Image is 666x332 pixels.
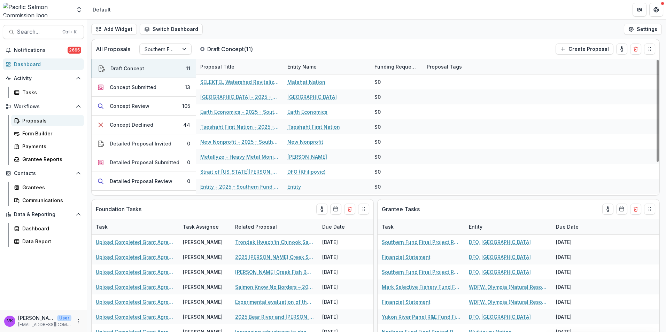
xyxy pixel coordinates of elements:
div: Related Proposal [231,219,318,234]
div: Proposals [22,117,78,124]
a: Tseshaht First Nation - 2025 - Southern Fund Concept Application Form 2026 [200,123,279,131]
span: Search... [17,29,58,35]
div: 0 [187,159,190,166]
div: 0 [187,177,190,185]
button: Concept Submitted13 [92,78,196,97]
a: Trondek Hwech’in Chinook Salmon Monitoring and Restoration Investigations (Formally Klondike Rive... [235,238,314,246]
div: Due Date [552,219,604,234]
a: Experimental evaluation of the potential impacts of set nets on the quality of the Mission estima... [235,298,314,306]
a: Financial Statement [382,298,431,306]
div: Data Report [22,238,78,245]
div: Funding Requested [370,59,423,74]
a: Upload Completed Grant Agreements [96,268,175,276]
div: 44 [183,121,190,128]
div: 0 [187,140,190,147]
div: Proposal Title [196,63,239,70]
a: Entity [287,183,301,190]
div: Concept Submitted [110,84,156,91]
div: [DATE] [552,264,604,279]
button: Detailed Proposal Review0 [92,172,196,191]
p: User [57,315,71,321]
div: Dashboard [22,225,78,232]
p: Foundation Tasks [96,205,141,213]
div: Proposal Tags [423,59,510,74]
div: Entity [465,223,487,230]
a: New Nonprofit - 2025 - Southern Fund Concept Application Form 2026 [200,138,279,145]
a: [PERSON_NAME] Creek Fish Barrier Removal [235,268,314,276]
button: Drag [644,204,655,215]
div: [PERSON_NAME] [183,253,223,261]
a: 2025 Bear River and [PERSON_NAME][GEOGRAPHIC_DATA] Enumeration Fences Operation [235,313,314,321]
p: All Proposals [96,45,130,53]
div: Entity Name [283,63,321,70]
a: Dashboard [3,58,84,70]
div: Due Date [552,223,583,230]
a: [GEOGRAPHIC_DATA] - 2025 - Southern Fund Concept Application Form 2026 [200,93,279,101]
button: Notifications2695 [3,45,84,56]
div: [DATE] [552,279,604,294]
a: Southern Fund Final Project Report [382,268,460,276]
span: 2695 [68,47,81,54]
button: Open Data & Reporting [3,209,84,220]
div: Entity Name [283,59,370,74]
button: toggle-assigned-to-me [602,204,613,215]
div: [PERSON_NAME] [183,283,223,291]
div: $0 [374,108,381,116]
div: [PERSON_NAME] [183,313,223,321]
p: [EMAIL_ADDRESS][DOMAIN_NAME] [18,322,71,328]
p: [PERSON_NAME] [18,314,54,322]
a: [PERSON_NAME] [287,153,327,160]
button: Calendar [616,204,627,215]
button: Concept Declined44 [92,116,196,134]
div: Form Builder [22,130,78,137]
div: Default [93,6,111,13]
a: DFO, [GEOGRAPHIC_DATA] [469,253,531,261]
a: Earth Economics [287,108,327,116]
div: Detailed Proposal Review [110,177,172,185]
a: DFO (KFilipovic) [287,168,326,175]
div: [PERSON_NAME] [183,268,223,276]
button: Create Proposal [556,44,613,55]
a: Earth Economics - 2025 - Southern Fund Concept Application Form 2026 [200,108,279,116]
div: Task [92,219,179,234]
a: Communications [11,195,84,206]
div: Task [378,219,465,234]
a: New Nonprofit [287,138,323,145]
div: [DATE] [318,264,370,279]
a: WDFW, Olympia (Natural Resources Building, [STREET_ADDRESS][US_STATE] [469,298,548,306]
a: Grantee Reports [11,153,84,165]
a: Metallyze - Heavy Metal Monitoring [200,153,279,160]
a: Upload Completed Grant Agreements [96,313,175,321]
a: Upload Completed Grant Agreements [96,238,175,246]
a: Malahat Nation [287,78,325,86]
div: $0 [374,153,381,160]
button: Drag [358,204,369,215]
span: Data & Reporting [14,212,73,218]
a: Payments [11,141,84,152]
span: Workflows [14,104,73,110]
div: 13 [185,84,190,91]
div: $0 [374,183,381,190]
a: Yukon River Panel R&E Fund Final Project Report [382,313,460,321]
a: Tasks [11,87,84,98]
a: DFO, [GEOGRAPHIC_DATA] [469,313,531,321]
div: [DATE] [552,309,604,324]
a: Proposals [11,115,84,126]
button: Drag [644,44,655,55]
div: Ctrl + K [61,28,78,36]
div: Concept Review [110,102,149,110]
a: Salmon Know No Borders – 2025 Yukon River Exchange Outreach (YRDFA portion) [235,283,314,291]
div: Victor Keong [7,319,13,323]
span: Activity [14,76,73,81]
div: Concept Declined [110,121,153,128]
a: Form Builder [11,128,84,139]
div: Proposal Tags [423,63,466,70]
span: Contacts [14,171,73,176]
div: 11 [186,65,190,72]
div: $0 [374,168,381,175]
div: Communications [22,197,78,204]
button: Detailed Proposal Invited0 [92,134,196,153]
